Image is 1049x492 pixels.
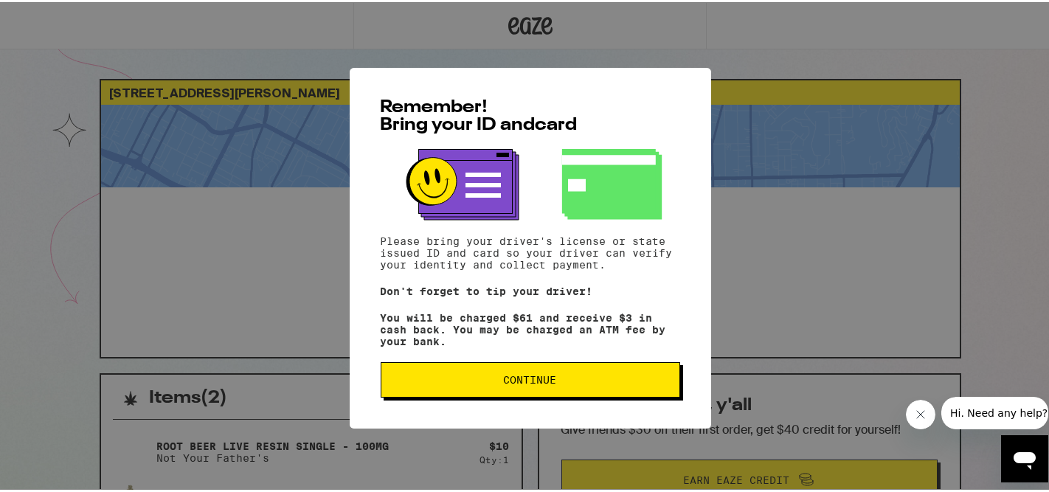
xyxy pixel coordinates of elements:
iframe: Close message [906,398,935,427]
p: Please bring your driver's license or state issued ID and card so your driver can verify your ide... [381,233,680,268]
p: You will be charged $61 and receive $3 in cash back. You may be charged an ATM fee by your bank. [381,310,680,345]
iframe: Message from company [941,395,1048,427]
span: Continue [504,373,557,383]
p: Don't forget to tip your driver! [381,283,680,295]
button: Continue [381,360,680,395]
span: Remember! Bring your ID and card [381,97,578,132]
iframe: Button to launch messaging window [1001,433,1048,480]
